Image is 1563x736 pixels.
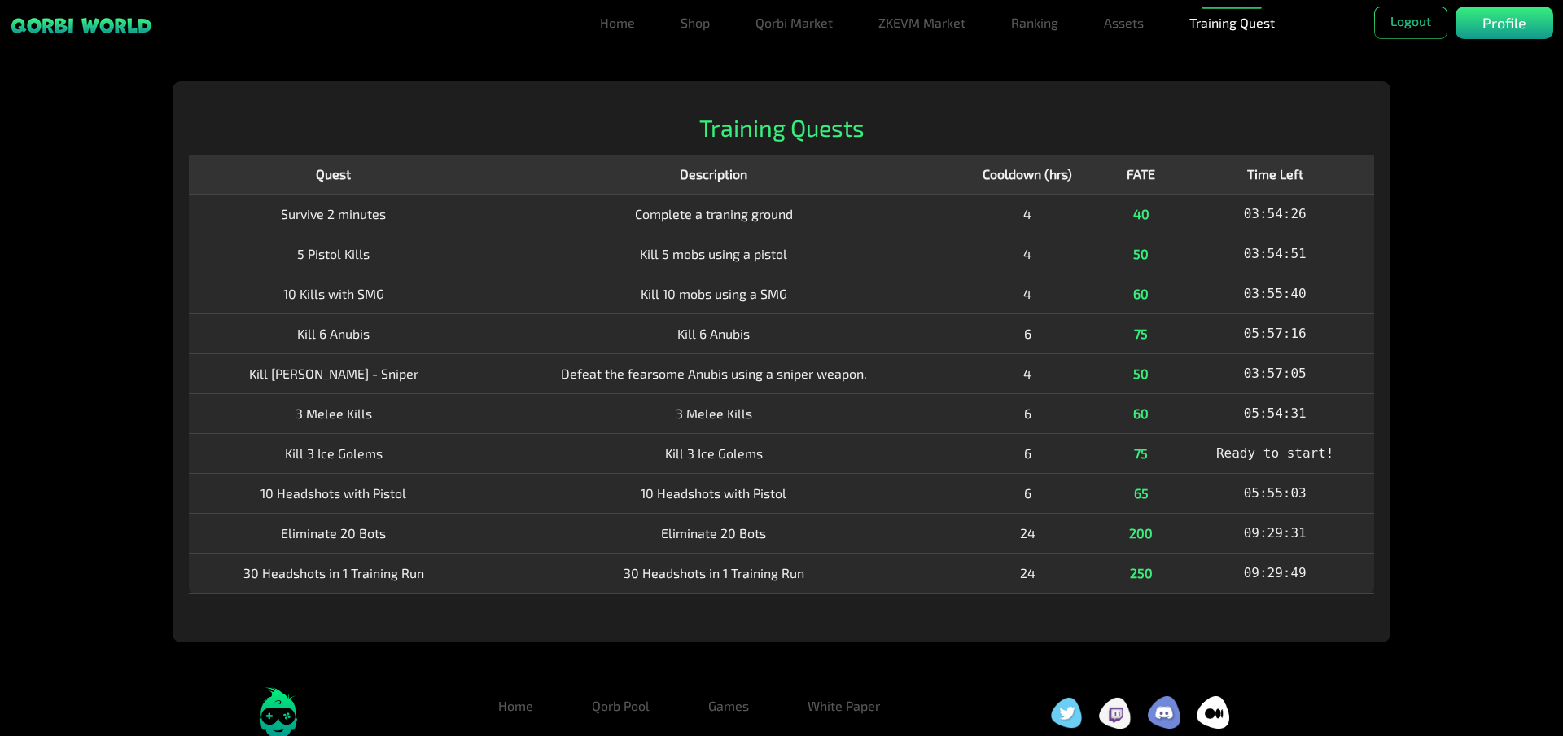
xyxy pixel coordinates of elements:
[1116,484,1166,503] div: 65
[479,194,949,234] td: Complete a traning ground
[593,7,641,39] a: Home
[1176,194,1374,234] td: 03:54:26
[1116,244,1166,264] div: 50
[189,114,1374,142] h2: Training Quests
[1097,7,1150,39] a: Assets
[949,313,1107,353] td: 6
[1050,697,1083,729] img: social icon
[1116,563,1166,583] div: 250
[189,473,479,513] td: 10 Headshots with Pistol
[10,16,153,35] img: sticky brand-logo
[189,433,479,473] td: Kill 3 Ice Golems
[795,690,893,722] a: White Paper
[1116,404,1166,423] div: 60
[949,553,1107,593] td: 24
[1176,274,1374,313] td: 03:55:40
[1176,473,1374,513] td: 05:55:03
[479,234,949,274] td: Kill 5 mobs using a pistol
[1176,553,1374,593] td: 09:29:49
[674,7,716,39] a: Shop
[479,553,949,593] td: 30 Headshots in 1 Training Run
[949,274,1107,313] td: 4
[1099,697,1132,729] img: social icon
[949,353,1107,393] td: 4
[1374,7,1447,39] button: Logout
[579,690,663,722] a: Qorb Pool
[479,393,949,433] td: 3 Melee Kills
[1116,364,1166,383] div: 50
[1176,393,1374,433] td: 05:54:31
[1482,12,1526,34] p: Profile
[872,7,972,39] a: ZKEVM Market
[1176,313,1374,353] td: 05:57:16
[189,313,479,353] td: Kill 6 Anubis
[1197,696,1229,729] img: social icon
[949,393,1107,433] td: 6
[189,513,479,553] td: Eliminate 20 Bots
[1176,513,1374,553] td: 09:29:31
[1116,284,1166,304] div: 60
[189,393,479,433] td: 3 Melee Kills
[479,473,949,513] td: 10 Headshots with Pistol
[695,690,762,722] a: Games
[479,274,949,313] td: Kill 10 mobs using a SMG
[949,513,1107,553] td: 24
[1176,234,1374,274] td: 03:54:51
[1116,204,1166,224] div: 40
[479,313,949,353] td: Kill 6 Anubis
[189,553,479,593] td: 30 Headshots in 1 Training Run
[1116,324,1166,344] div: 75
[189,155,479,195] th: Quest
[189,274,479,313] td: 10 Kills with SMG
[189,353,479,393] td: Kill [PERSON_NAME] - Sniper
[1176,155,1374,195] th: Time Left
[1116,524,1166,543] div: 200
[485,690,546,722] a: Home
[1176,353,1374,393] td: 03:57:05
[479,353,949,393] td: Defeat the fearsome Anubis using a sniper weapon.
[949,433,1107,473] td: 6
[479,513,949,553] td: Eliminate 20 Bots
[189,194,479,234] td: Survive 2 minutes
[479,433,949,473] td: Kill 3 Ice Golems
[1183,7,1281,39] a: Training Quest
[949,473,1107,513] td: 6
[1005,7,1065,39] a: Ranking
[749,7,839,39] a: Qorbi Market
[1106,155,1176,195] th: FATE
[479,155,949,195] th: Description
[1116,444,1166,463] div: 75
[1148,696,1180,729] img: social icon
[949,234,1107,274] td: 4
[949,194,1107,234] td: 4
[949,155,1107,195] th: Cooldown (hrs)
[1216,445,1334,461] span: Ready to start!
[189,234,479,274] td: 5 Pistol Kills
